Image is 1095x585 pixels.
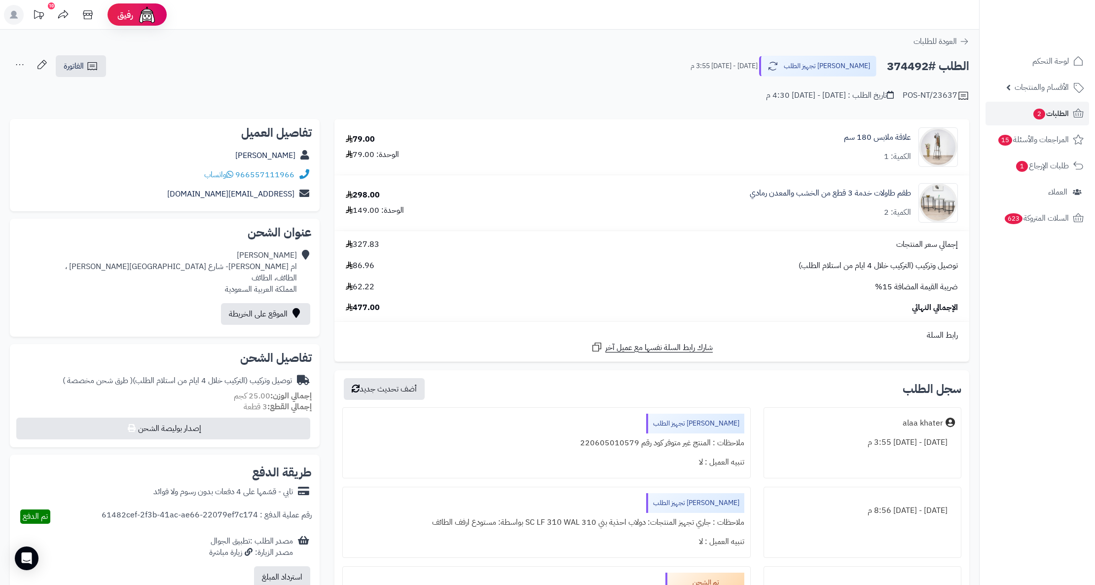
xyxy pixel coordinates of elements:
[985,206,1089,230] a: السلات المتروكة623
[244,401,312,413] small: 3 قطعة
[117,9,133,21] span: رفيق
[346,134,375,145] div: 79.00
[267,401,312,413] strong: إجمالي القطع:
[346,205,404,216] div: الوحدة: 149.00
[1015,80,1069,94] span: الأقسام والمنتجات
[646,493,744,513] div: [PERSON_NAME] تجهيز الطلب
[235,150,295,161] a: [PERSON_NAME]
[887,56,969,77] h2: الطلب #374492
[270,390,312,402] strong: إجمالي الوزن:
[18,352,312,364] h2: تفاصيل الشحن
[153,486,293,498] div: تابي - قسّمها على 4 دفعات بدون رسوم ولا فوائد
[591,341,713,353] a: شارك رابط السلة نفسها مع عميل آخر
[985,102,1089,125] a: الطلبات2
[16,418,310,439] button: إصدار بوليصة الشحن
[221,303,310,325] a: الموقع على الخريطة
[344,378,425,400] button: أضف تحديث جديد
[349,433,744,453] div: ملاحظات : المنتج غير متوفر كود رقم 220605010579
[64,60,84,72] span: الفاتورة
[102,509,312,524] div: رقم عملية الدفع : 61482cef-2f3b-41ac-ae66-22079ef7c174
[985,154,1089,178] a: طلبات الإرجاع1
[646,414,744,433] div: [PERSON_NAME] تجهيز الطلب
[65,250,297,295] div: [PERSON_NAME] ام [PERSON_NAME]- شارع [GEOGRAPHIC_DATA][PERSON_NAME] ، الطائف، الطائف المملكة العر...
[1004,211,1069,225] span: السلات المتروكة
[896,239,958,250] span: إجمالي سعر المنتجات
[997,133,1069,147] span: المراجعات والأسئلة
[252,467,312,478] h2: طريقة الدفع
[913,36,969,47] a: العودة للطلبات
[63,375,133,387] span: ( طرق شحن مخصصة )
[799,260,958,272] span: توصيل وتركيب (التركيب خلال 4 ايام من استلام الطلب)
[209,547,293,558] div: مصدر الزيارة: زيارة مباشرة
[346,281,374,293] span: 62.22
[605,342,713,353] span: شارك رابط السلة نفسها مع عميل آخر
[875,281,958,293] span: ضريبة القيمة المضافة 15%
[913,36,957,47] span: العودة للطلبات
[1048,185,1067,199] span: العملاء
[1016,161,1028,172] span: 1
[919,127,957,167] img: 1747815779-110107010070-90x90.jpg
[346,302,380,313] span: 477.00
[844,132,911,143] a: علاقة ملابس 180 سم
[750,188,911,199] a: طقم طاولات خدمة 3 قطع من الخشب والمعدن رمادي
[346,260,374,272] span: 86.96
[167,188,294,200] a: [EMAIL_ADDRESS][DOMAIN_NAME]
[912,302,958,313] span: الإجمالي النهائي
[903,418,943,429] div: alaa khater
[18,127,312,139] h2: تفاصيل العميل
[1032,107,1069,120] span: الطلبات
[349,453,744,472] div: تنبيه العميل : لا
[1005,213,1022,224] span: 623
[1032,54,1069,68] span: لوحة التحكم
[770,433,955,452] div: [DATE] - [DATE] 3:55 م
[209,536,293,558] div: مصدر الطلب :تطبيق الجوال
[985,180,1089,204] a: العملاء
[349,513,744,532] div: ملاحظات : جاري تجهيز المنتجات: دولاب احذية بني 310 SC LF 310 WAL بواسطة: مستودع ارفف الطائف
[919,183,957,223] img: 1741877268-1-90x90.jpg
[235,169,294,181] a: 966557111966
[759,56,876,77] button: [PERSON_NAME] تجهيز الطلب
[234,390,312,402] small: 25.00 كجم
[338,330,965,341] div: رابط السلة
[349,532,744,551] div: تنبيه العميل : لا
[26,5,51,27] a: تحديثات المنصة
[998,135,1012,146] span: 15
[346,239,379,250] span: 327.83
[48,2,55,9] div: 10
[884,151,911,162] div: الكمية: 1
[56,55,106,77] a: الفاتورة
[691,61,758,71] small: [DATE] - [DATE] 3:55 م
[346,190,380,201] div: 298.00
[884,207,911,218] div: الكمية: 2
[204,169,233,181] a: واتساب
[985,49,1089,73] a: لوحة التحكم
[137,5,157,25] img: ai-face.png
[346,149,399,160] div: الوحدة: 79.00
[63,375,292,387] div: توصيل وتركيب (التركيب خلال 4 ايام من استلام الطلب)
[766,90,894,101] div: تاريخ الطلب : [DATE] - [DATE] 4:30 م
[18,227,312,238] h2: عنوان الشحن
[985,128,1089,152] a: المراجعات والأسئلة15
[903,383,961,395] h3: سجل الطلب
[1015,159,1069,173] span: طلبات الإرجاع
[770,501,955,520] div: [DATE] - [DATE] 8:56 م
[23,510,48,522] span: تم الدفع
[15,546,38,570] div: Open Intercom Messenger
[1033,109,1045,119] span: 2
[903,90,969,102] div: POS-NT/23637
